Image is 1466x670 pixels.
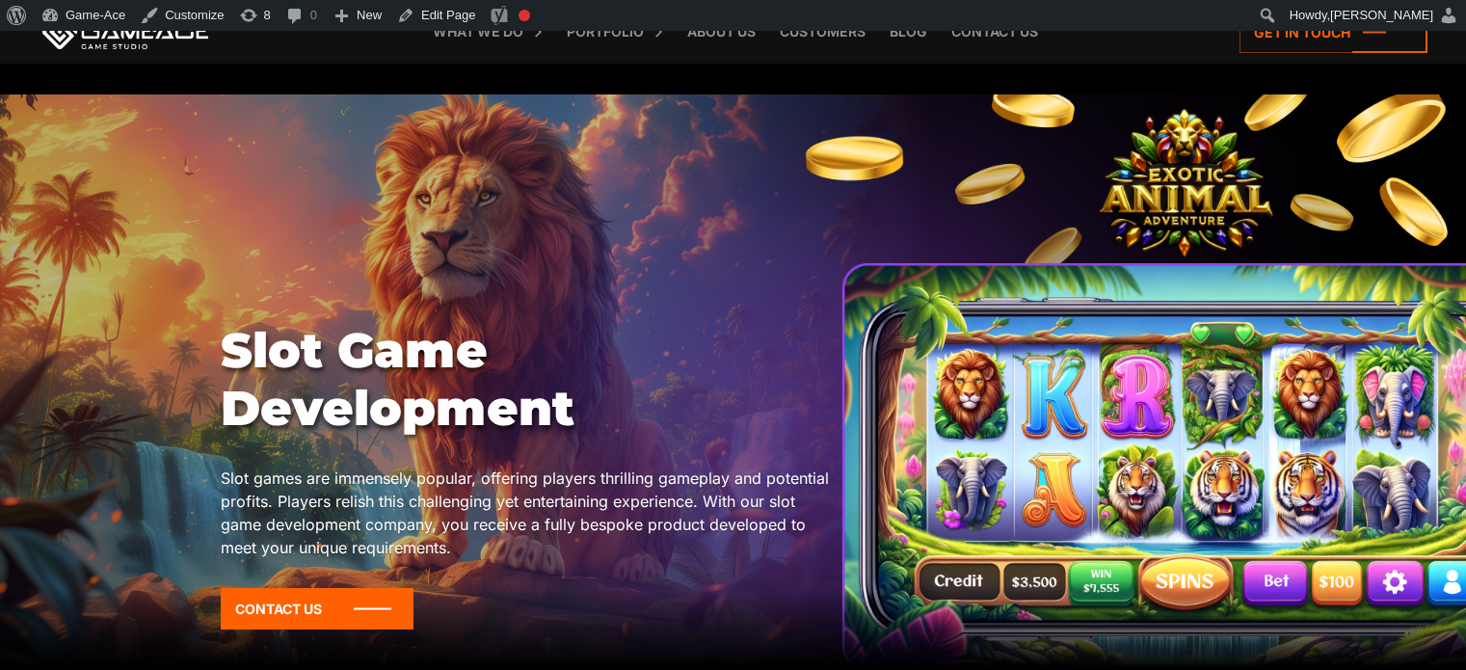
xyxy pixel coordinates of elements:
[1239,12,1427,53] a: Get in touch
[221,322,836,438] h1: Slot Game Development
[1330,8,1433,22] span: [PERSON_NAME]
[221,467,836,559] p: Slot games are immensely popular, offering players thrilling gameplay and potential profits. Play...
[519,10,530,21] div: Focus keyphrase not set
[221,588,413,630] a: Contact Us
